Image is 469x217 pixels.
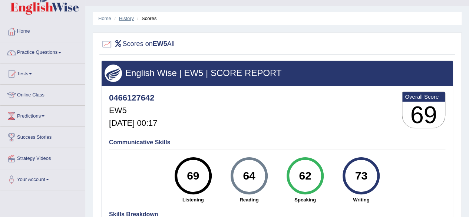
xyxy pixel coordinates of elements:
[109,139,445,146] h4: Communicative Skills
[153,40,167,47] b: EW5
[337,196,386,203] strong: Writing
[0,63,85,82] a: Tests
[225,196,273,203] strong: Reading
[235,160,262,191] div: 64
[0,148,85,167] a: Strategy Videos
[291,160,318,191] div: 62
[281,196,329,203] strong: Speaking
[0,42,85,61] a: Practice Questions
[169,196,217,203] strong: Listening
[0,127,85,145] a: Success Stories
[109,119,157,128] h5: [DATE] 00:17
[0,106,85,124] a: Predictions
[105,68,450,78] h3: English Wise | EW5 | SCORE REPORT
[402,102,445,128] h3: 69
[101,39,175,50] h2: Scores on All
[179,160,207,191] div: 69
[109,93,157,102] h4: 0466127642
[119,16,134,21] a: History
[98,16,111,21] a: Home
[0,85,85,103] a: Online Class
[0,169,85,188] a: Your Account
[348,160,375,191] div: 73
[405,93,442,100] b: Overall Score
[135,15,157,22] li: Scores
[0,21,85,40] a: Home
[105,65,122,82] img: wings.png
[109,106,157,115] h5: EW5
